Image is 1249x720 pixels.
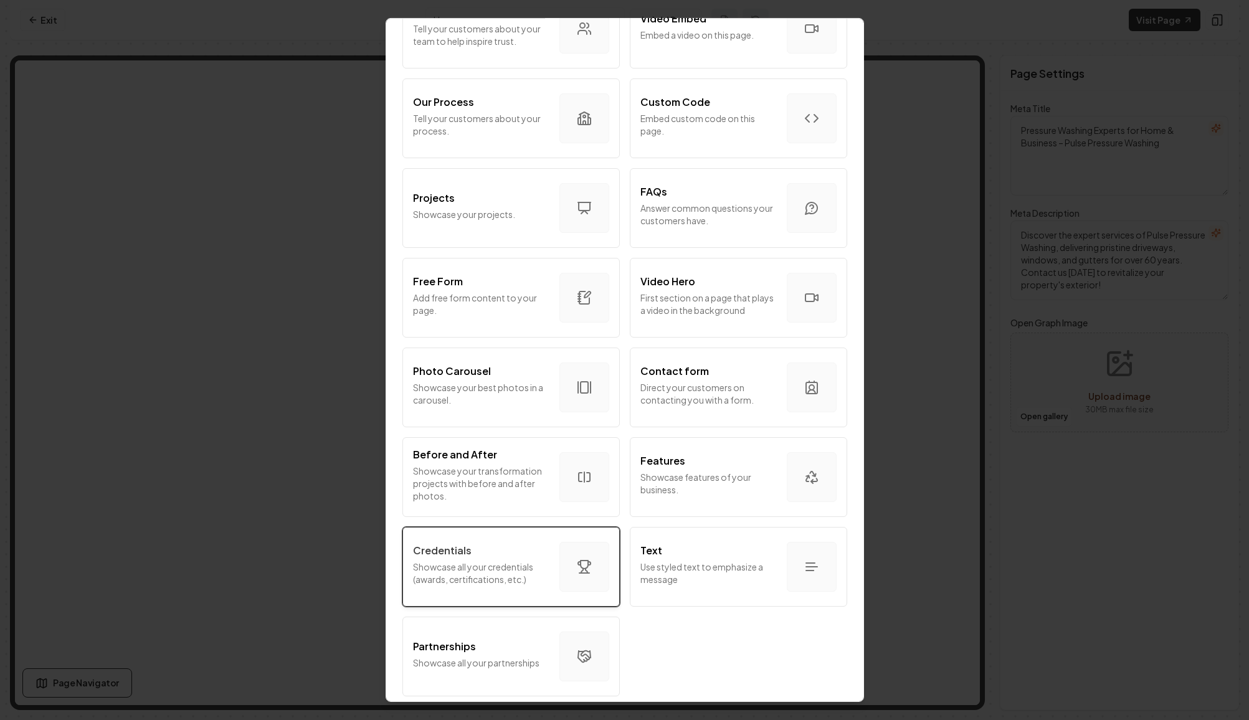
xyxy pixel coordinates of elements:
p: Answer common questions your customers have. [640,202,777,227]
p: Features [640,453,685,468]
button: FeaturesShowcase features of your business. [630,437,847,517]
p: Add free form content to your page. [413,291,549,316]
p: Text [640,543,662,558]
p: Our Process [413,95,474,110]
button: Custom CodeEmbed custom code on this page. [630,78,847,158]
button: CredentialsShowcase all your credentials (awards, certifications, etc.) [402,527,620,607]
button: Free FormAdd free form content to your page. [402,258,620,338]
button: Photo CarouselShowcase your best photos in a carousel. [402,348,620,427]
p: Showcase all your partnerships [413,656,549,669]
p: Contact form [640,364,709,379]
p: Tell your customers about your process. [413,112,549,137]
button: ProjectsShowcase your projects. [402,168,620,248]
button: Before and AfterShowcase your transformation projects with before and after photos. [402,437,620,517]
button: FAQsAnswer common questions your customers have. [630,168,847,248]
p: Showcase your projects. [413,208,549,220]
button: TextUse styled text to emphasize a message [630,527,847,607]
p: Credentials [413,543,472,558]
button: Contact formDirect your customers on contacting you with a form. [630,348,847,427]
p: Projects [413,191,455,206]
p: Direct your customers on contacting you with a form. [640,381,777,406]
button: PartnershipsShowcase all your partnerships [402,617,620,696]
p: Embed a video on this page. [640,29,777,41]
p: Photo Carousel [413,364,491,379]
p: Showcase features of your business. [640,471,777,496]
button: Video HeroFirst section on a page that plays a video in the background [630,258,847,338]
p: Custom Code [640,95,710,110]
p: Showcase all your credentials (awards, certifications, etc.) [413,561,549,585]
button: Our ProcessTell your customers about your process. [402,78,620,158]
p: Partnerships [413,639,476,654]
p: Video Embed [640,11,706,26]
p: Use styled text to emphasize a message [640,561,777,585]
p: First section on a page that plays a video in the background [640,291,777,316]
p: Video Hero [640,274,695,289]
p: Showcase your transformation projects with before and after photos. [413,465,549,502]
p: Free Form [413,274,463,289]
p: Before and After [413,447,497,462]
p: Tell your customers about your team to help inspire trust. [413,22,549,47]
p: FAQs [640,184,667,199]
p: Showcase your best photos in a carousel. [413,381,549,406]
p: Embed custom code on this page. [640,112,777,137]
